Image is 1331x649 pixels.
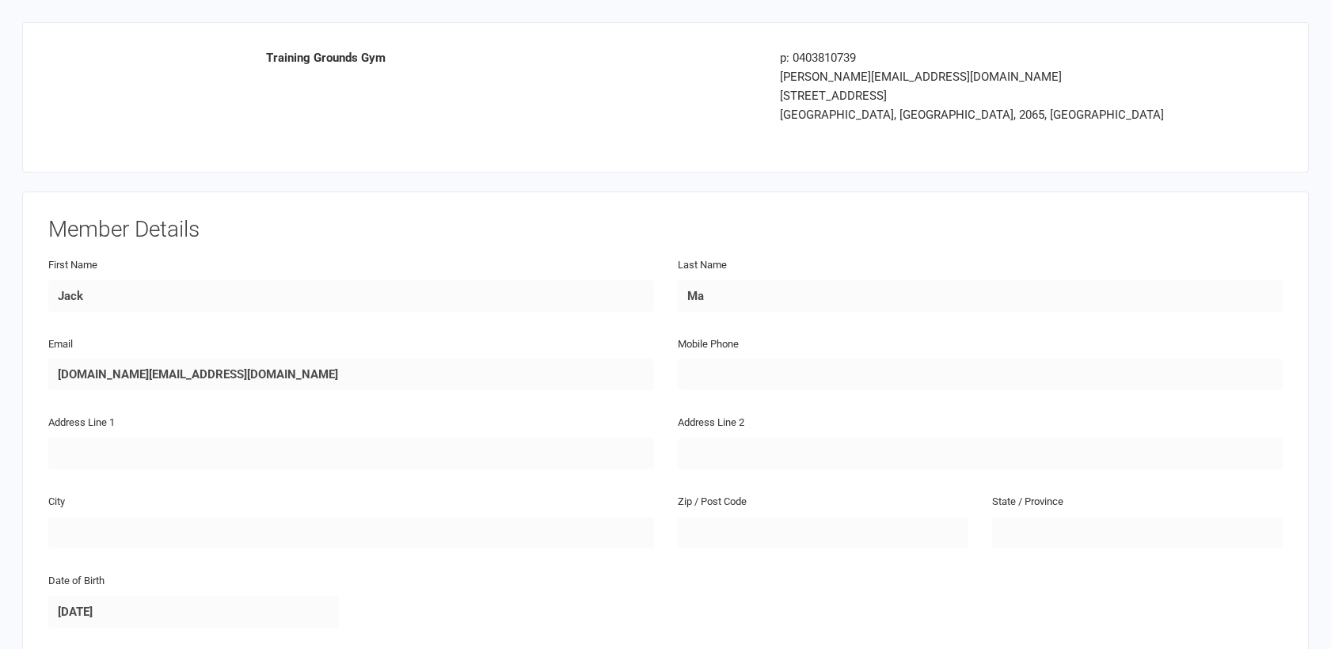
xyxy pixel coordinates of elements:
[780,86,1168,105] div: [STREET_ADDRESS]
[48,573,105,590] label: Date of Birth
[678,415,744,431] label: Address Line 2
[266,51,386,65] strong: Training Grounds Gym
[48,218,1283,242] h3: Member Details
[48,415,115,431] label: Address Line 1
[780,67,1168,86] div: [PERSON_NAME][EMAIL_ADDRESS][DOMAIN_NAME]
[780,105,1168,124] div: [GEOGRAPHIC_DATA], [GEOGRAPHIC_DATA], 2065, [GEOGRAPHIC_DATA]
[780,48,1168,67] div: p: 0403810739
[48,257,97,274] label: First Name
[992,494,1063,510] label: State / Province
[48,494,65,510] label: City
[678,494,747,510] label: Zip / Post Code
[678,257,727,274] label: Last Name
[678,336,739,353] label: Mobile Phone
[48,336,73,353] label: Email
